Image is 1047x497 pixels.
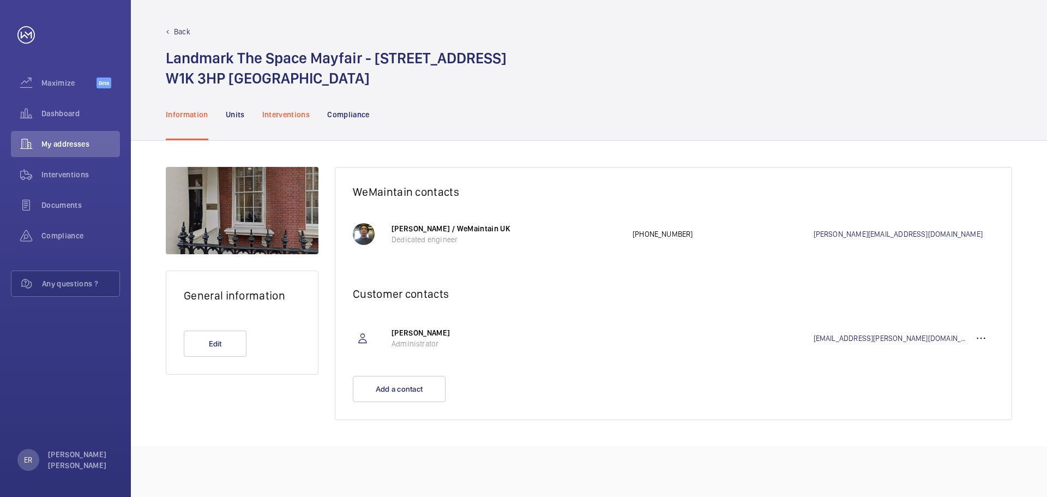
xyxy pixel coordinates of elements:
[48,449,113,471] p: [PERSON_NAME] [PERSON_NAME]
[392,327,622,338] p: [PERSON_NAME]
[41,200,120,211] span: Documents
[226,109,245,120] p: Units
[392,234,622,245] p: Dedicated engineer
[166,48,507,88] h1: Landmark The Space Mayfair - [STREET_ADDRESS] W1K 3HP [GEOGRAPHIC_DATA]
[41,169,120,180] span: Interventions
[166,109,208,120] p: Information
[353,287,994,301] h2: Customer contacts
[262,109,310,120] p: Interventions
[184,289,300,302] h2: General information
[41,108,120,119] span: Dashboard
[353,376,446,402] button: Add a contact
[184,331,246,357] button: Edit
[633,229,814,239] p: [PHONE_NUMBER]
[174,26,190,37] p: Back
[392,223,622,234] p: [PERSON_NAME] / WeMaintain UK
[353,185,994,199] h2: WeMaintain contacts
[41,230,120,241] span: Compliance
[97,77,111,88] span: Beta
[392,338,622,349] p: Administrator
[814,229,995,239] a: [PERSON_NAME][EMAIL_ADDRESS][DOMAIN_NAME]
[42,278,119,289] span: Any questions ?
[327,109,370,120] p: Compliance
[41,139,120,149] span: My addresses
[814,333,968,344] a: [EMAIL_ADDRESS][PERSON_NAME][DOMAIN_NAME]
[24,454,32,465] p: ER
[41,77,97,88] span: Maximize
